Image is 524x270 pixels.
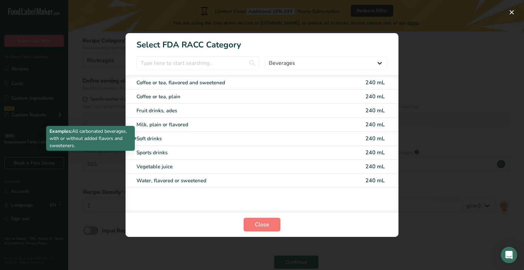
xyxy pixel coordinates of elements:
[365,107,385,114] span: 240 mL
[255,221,269,229] span: Close
[126,33,398,51] h1: Select FDA RACC Category
[365,135,385,142] span: 240 mL
[136,163,330,171] div: Vegetable juice
[501,247,517,263] div: Open Intercom Messenger
[136,177,330,185] div: Water, flavored or sweetened
[365,121,385,128] span: 240 mL
[49,128,72,134] b: Examples:
[136,93,330,101] div: Coffee or tea, plain
[49,128,131,149] p: All carbonated beverages, with or without added flavors and sweeteners.
[136,121,330,129] div: Milk, plain or flavored
[244,218,280,231] button: Close
[136,56,259,70] input: Type here to start searching..
[136,79,330,87] div: Coffee or tea, flavored and sweetened
[365,79,385,86] span: 240 mL
[136,149,330,157] div: Sports drinks
[136,107,330,115] div: Fruit drinks, ades
[365,177,385,184] span: 240 mL
[365,93,385,100] span: 240 mL
[365,149,385,156] span: 240 mL
[136,135,330,143] div: Soft drinks
[365,163,385,170] span: 240 mL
